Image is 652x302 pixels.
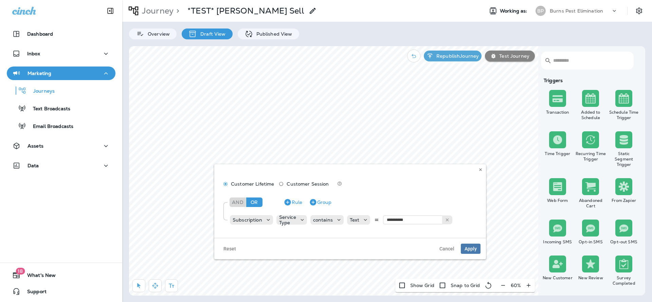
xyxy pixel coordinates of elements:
p: Subscription [233,217,262,223]
button: 18What's New [7,268,115,282]
button: Journeys [7,83,115,98]
p: > [174,6,179,16]
p: Inbox [27,51,40,56]
p: Data [28,163,39,168]
span: Reset [223,246,236,251]
div: Abandoned Cart [576,198,606,209]
button: Support [7,285,115,298]
p: Journey [139,6,174,16]
p: Show Grid [410,283,434,288]
div: BP [536,6,546,16]
p: Text [350,217,360,223]
button: Settings [633,5,645,17]
div: And [230,197,246,207]
span: Apply [465,246,477,251]
div: Transaction [542,110,573,115]
span: Cancel [439,246,454,251]
div: Web Form [542,198,573,203]
div: Static Segment Trigger [609,151,639,167]
div: New Review [576,275,606,281]
button: Collapse Sidebar [101,4,120,18]
span: What's New [20,272,56,281]
p: Journeys [26,88,55,95]
div: New Customer [542,275,573,281]
button: Text Broadcasts [7,101,115,115]
div: Added to Schedule [576,110,606,120]
div: Opt-out SMS [609,239,639,245]
p: contains [313,217,333,223]
button: Test Journey [485,51,535,61]
div: *TEST* Kynan Cross Sell [187,6,305,16]
button: Assets [7,139,115,153]
span: Customer Session [287,181,329,187]
span: Support [20,289,47,297]
button: Data [7,159,115,172]
span: Customer Lifetime [231,181,274,187]
div: Or [246,197,262,207]
div: Opt-in SMS [576,239,606,245]
button: Apply [461,244,481,254]
button: Dashboard [7,27,115,41]
button: Cancel [436,244,458,254]
p: Republish Journey [434,53,479,59]
div: Time Trigger [542,151,573,156]
p: Burns Pest Elimination [550,8,603,14]
p: Dashboard [27,31,53,37]
div: Schedule Time Trigger [609,110,639,120]
button: Email Broadcasts [7,119,115,133]
p: Draft View [197,31,225,37]
button: RepublishJourney [424,51,482,61]
p: 60 % [511,283,521,288]
div: Triggers [541,78,640,83]
button: Rule [281,197,305,208]
p: Test Journey [496,53,529,59]
p: *TEST* [PERSON_NAME] Sell [187,6,305,16]
p: Published View [253,31,292,37]
button: Marketing [7,67,115,80]
span: 18 [16,268,25,275]
div: Incoming SMS [542,239,573,245]
button: Reset [220,244,240,254]
button: Inbox [7,47,115,60]
p: Overview [144,31,170,37]
p: Text Broadcasts [26,106,70,112]
div: Survey Completed [609,275,639,286]
p: Snap to Grid [451,283,480,288]
p: Email Broadcasts [26,124,73,130]
p: Service Type [279,214,296,225]
button: Group [306,197,334,208]
div: Recurring Time Trigger [576,151,606,162]
p: Marketing [28,71,51,76]
div: From Zapier [609,198,639,203]
p: Assets [28,143,43,149]
span: Working as: [500,8,529,14]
